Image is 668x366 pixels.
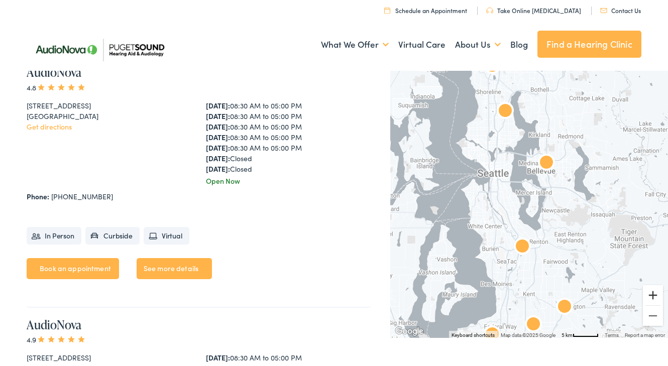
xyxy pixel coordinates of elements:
button: Keyboard shortcuts [452,332,495,339]
a: Book an appointment [27,258,119,279]
strong: [DATE]: [206,132,230,142]
div: 08:30 AM to 05:00 PM 08:30 AM to 05:00 PM 08:30 AM to 05:00 PM 08:30 AM to 05:00 PM 08:30 AM to 0... [206,100,371,174]
div: Open Now [206,176,371,186]
span: Map data ©2025 Google [501,332,555,338]
a: Find a Hearing Clinic [537,31,641,58]
strong: [DATE]: [206,111,230,121]
strong: [DATE]: [206,121,230,132]
a: [PHONE_NUMBER] [51,191,113,201]
button: Zoom out [643,306,663,326]
div: AudioNova [493,100,517,124]
div: AudioNova [480,323,504,347]
div: AudioNova [534,152,559,176]
a: Schedule an Appointment [384,6,467,15]
div: AudioNova [510,235,534,260]
li: Curbside [85,227,140,245]
a: About Us [455,26,501,63]
div: [GEOGRAPHIC_DATA] [27,111,192,121]
a: Open this area in Google Maps (opens a new window) [393,325,426,338]
span: 4.9 [27,334,86,344]
a: Take Online [MEDICAL_DATA] [486,6,581,15]
div: [STREET_ADDRESS] [27,100,192,111]
img: utility icon [384,7,390,14]
span: 4.8 [27,82,86,92]
a: Get directions [27,121,72,132]
a: Contact Us [600,6,641,15]
strong: [DATE]: [206,100,230,110]
a: Virtual Care [398,26,446,63]
div: AudioNova [521,313,545,337]
strong: [DATE]: [206,153,230,163]
img: Google [393,325,426,338]
a: Terms (opens in new tab) [605,332,619,338]
li: In Person [27,227,81,245]
img: utility icon [600,8,607,13]
strong: [DATE]: [206,143,230,153]
a: What We Offer [321,26,389,63]
div: AudioNova [552,296,577,320]
a: See more details [137,258,212,279]
button: Map Scale: 5 km per 48 pixels [559,331,602,338]
strong: [DATE]: [206,352,230,362]
a: Blog [510,26,528,63]
img: utility icon [486,8,493,14]
span: 5 km [562,332,573,338]
a: AudioNova [27,316,81,333]
div: [STREET_ADDRESS] [27,352,192,363]
li: Virtual [144,227,189,245]
strong: [DATE]: [206,164,230,174]
a: Report a map error [625,332,665,338]
button: Zoom in [643,285,663,305]
strong: Phone: [27,191,49,201]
